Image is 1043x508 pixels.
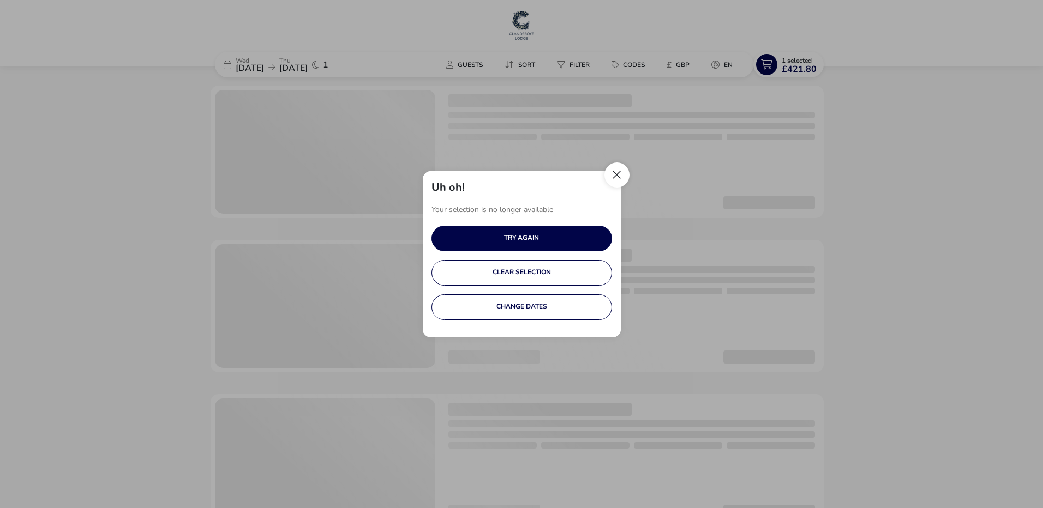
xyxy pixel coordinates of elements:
button: Close [604,162,630,188]
button: TRY AGAIN [431,226,612,251]
div: TRY AGAIN [504,234,539,241]
h2: Uh oh! [431,180,465,195]
button: CLEAR SELECTION [431,260,612,286]
button: CHANGE DATES [431,294,612,320]
div: uhoh [423,171,621,337]
p: Your selection is no longer available [431,202,612,218]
